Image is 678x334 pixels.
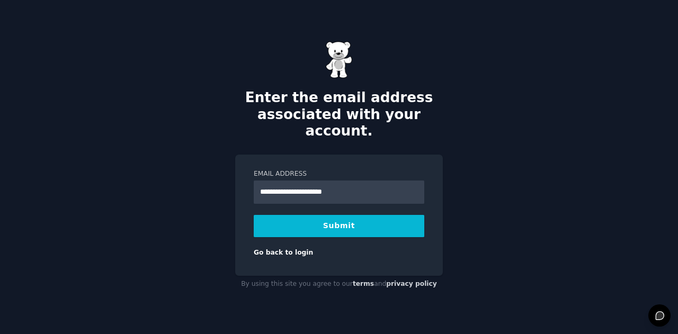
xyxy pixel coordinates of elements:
a: terms [353,280,374,287]
a: privacy policy [386,280,437,287]
h2: Enter the email address associated with your account. [235,89,443,140]
div: By using this site you agree to our and [235,276,443,293]
img: Gummy Bear [326,41,352,78]
label: Email Address [254,169,424,179]
a: Go back to login [254,249,313,256]
button: Submit [254,215,424,237]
